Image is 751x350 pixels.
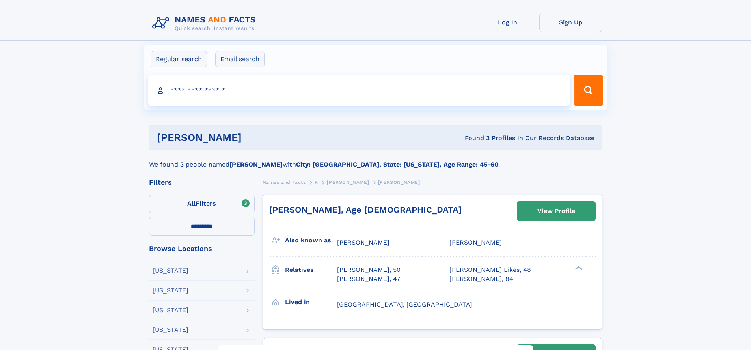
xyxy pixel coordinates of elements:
[337,266,401,274] a: [PERSON_NAME], 50
[149,245,255,252] div: Browse Locations
[517,202,595,221] a: View Profile
[285,296,337,309] h3: Lived in
[148,75,570,106] input: search input
[449,266,531,274] a: [PERSON_NAME] Likes, 48
[574,75,603,106] button: Search Button
[537,202,575,220] div: View Profile
[151,51,207,67] label: Regular search
[337,239,389,246] span: [PERSON_NAME]
[153,268,188,274] div: [US_STATE]
[378,180,420,185] span: [PERSON_NAME]
[149,150,602,169] div: We found 3 people named with .
[285,234,337,247] h3: Also known as
[153,327,188,333] div: [US_STATE]
[476,13,539,32] a: Log In
[315,180,318,185] span: K
[337,301,472,308] span: [GEOGRAPHIC_DATA], [GEOGRAPHIC_DATA]
[263,177,306,187] a: Names and Facts
[153,287,188,294] div: [US_STATE]
[157,133,353,142] h1: [PERSON_NAME]
[269,205,462,215] a: [PERSON_NAME], Age [DEMOGRAPHIC_DATA]
[449,275,513,283] a: [PERSON_NAME], 84
[149,13,263,34] img: Logo Names and Facts
[215,51,265,67] label: Email search
[327,180,369,185] span: [PERSON_NAME]
[539,13,602,32] a: Sign Up
[337,275,400,283] a: [PERSON_NAME], 47
[449,239,502,246] span: [PERSON_NAME]
[187,200,196,207] span: All
[153,307,188,313] div: [US_STATE]
[149,195,255,213] label: Filters
[149,179,255,186] div: Filters
[353,134,594,142] div: Found 3 Profiles In Our Records Database
[327,177,369,187] a: [PERSON_NAME]
[573,266,583,271] div: ❯
[296,161,498,168] b: City: [GEOGRAPHIC_DATA], State: [US_STATE], Age Range: 45-60
[285,263,337,277] h3: Relatives
[315,177,318,187] a: K
[229,161,283,168] b: [PERSON_NAME]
